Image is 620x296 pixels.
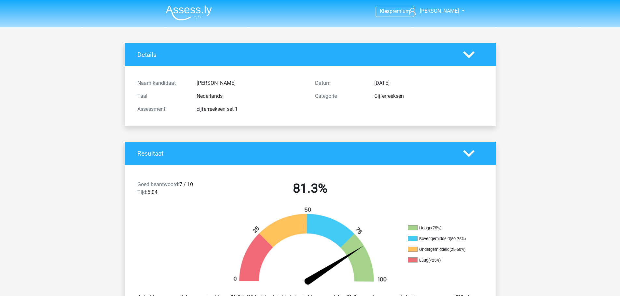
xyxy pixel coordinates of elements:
div: cijferreeksen set 1 [192,105,310,113]
img: 81.faf665cb8af7.png [222,207,398,288]
img: Assessly [166,5,212,20]
div: (<25%) [428,258,441,263]
div: (50-75%) [450,236,466,241]
div: Datum [310,79,369,87]
li: Bovengemiddeld [408,236,473,242]
h2: 81.3% [226,181,394,196]
span: Goed beantwoord: [137,181,179,187]
span: Tijd: [137,189,147,195]
div: Categorie [310,92,369,100]
li: Ondergemiddeld [408,247,473,252]
div: (25-50%) [449,247,465,252]
div: Assessment [132,105,192,113]
a: Kiespremium [376,7,414,16]
h4: Resultaat [137,150,453,157]
div: Cijferreeksen [369,92,488,100]
div: (>75%) [429,225,441,230]
li: Hoog [408,225,473,231]
a: [PERSON_NAME] [406,7,460,15]
div: 7 / 10 5:04 [132,181,221,199]
span: premium [390,8,410,14]
div: Nederlands [192,92,310,100]
div: Naam kandidaat [132,79,192,87]
div: Taal [132,92,192,100]
div: [PERSON_NAME] [192,79,310,87]
h4: Details [137,51,453,58]
div: [DATE] [369,79,488,87]
li: Laag [408,257,473,263]
span: Kies [380,8,390,14]
span: [PERSON_NAME] [420,8,459,14]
